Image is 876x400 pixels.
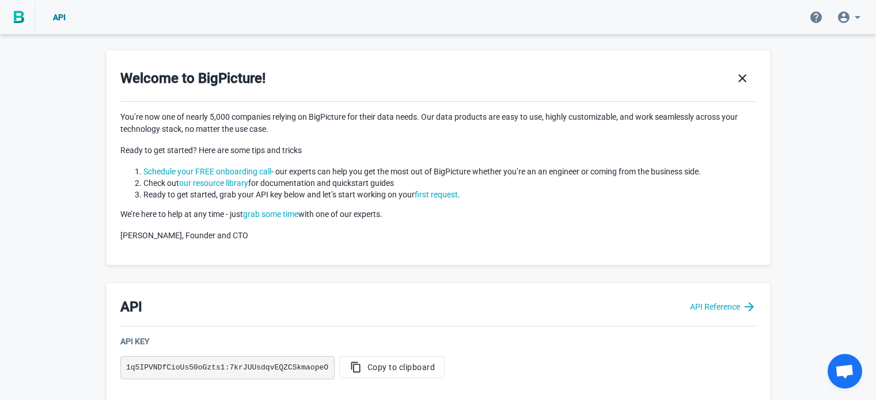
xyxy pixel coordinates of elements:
img: BigPicture.io [14,11,24,24]
span: API [53,13,66,22]
a: grab some time [243,209,298,219]
h3: API [120,297,142,317]
li: Check out for documentation and quickstart guides [143,177,756,189]
a: first request [415,190,458,199]
li: - our experts can help you get the most out of BigPicture whether you’re an an engineer or coming... [143,166,756,177]
h3: Welcome to BigPicture! [120,68,266,88]
pre: 1q5IPVNDfCioUs50oGzts1:7krJUUsdqvEQZCSkmaopeO [120,356,335,379]
a: our resource library [179,178,248,188]
li: Ready to get started, grab your API key below and let’s start working on your . [143,189,756,200]
button: Copy to clipboard [339,356,445,378]
p: We’re here to help at any time - just with one of our experts. [120,208,756,220]
span: Copy to clipboard [349,361,435,373]
a: API Reference [690,300,756,314]
div: API Key [120,336,756,347]
div: Open chat [828,354,862,388]
p: Ready to get started? Here are some tips and tricks [120,144,756,157]
p: [PERSON_NAME], Founder and CTO [120,230,756,242]
a: Schedule your FREE onboarding call [143,167,271,176]
p: You’re now one of nearly 5,000 companies relying on BigPicture for their data needs. Our data pro... [120,111,756,135]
